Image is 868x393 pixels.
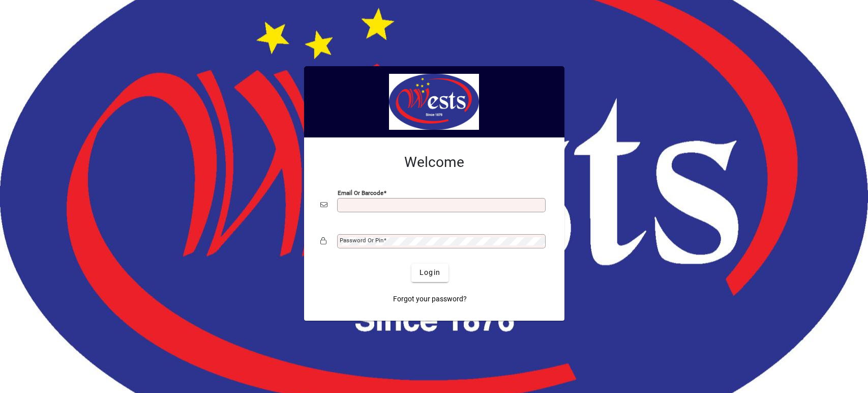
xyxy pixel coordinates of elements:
[389,290,471,308] a: Forgot your password?
[420,267,440,278] span: Login
[411,264,448,282] button: Login
[340,237,383,244] mat-label: Password or Pin
[393,294,467,304] span: Forgot your password?
[338,189,383,196] mat-label: Email or Barcode
[320,154,548,171] h2: Welcome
